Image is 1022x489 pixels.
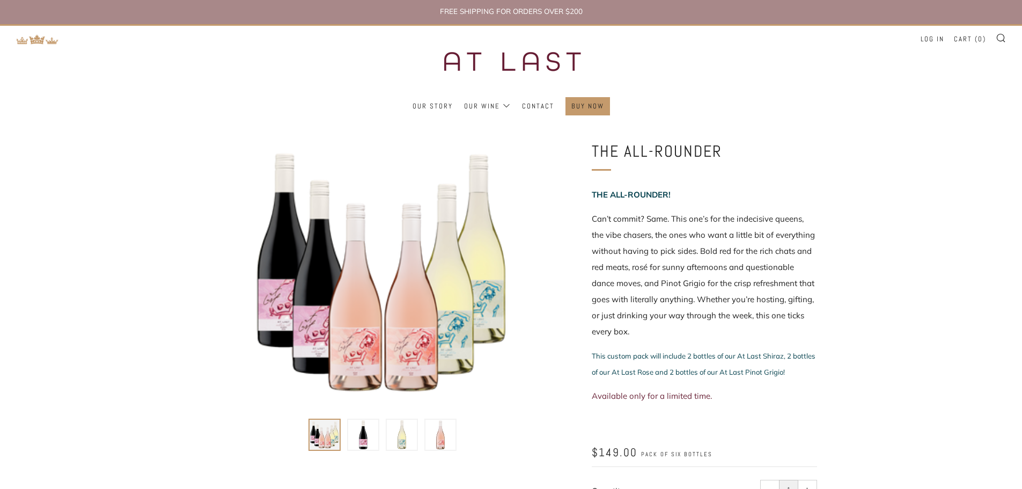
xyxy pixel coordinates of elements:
[310,420,340,450] img: Load image into Gallery viewer, THE ALL-ROUNDER
[592,189,671,200] span: THE ALL-ROUNDER!
[592,138,817,164] h1: THE ALL-ROUNDER
[592,352,815,376] span: This custom pack will include 2 bottles of our At Last Shiraz, 2 bottles of our At Last Rose and ...
[16,33,59,43] a: Return to TKW Merchants
[387,420,417,450] img: Load image into Gallery viewer, THE ALL-ROUNDER
[348,420,378,450] img: Load image into Gallery viewer, THE ALL-ROUNDER
[592,391,712,401] span: Available only for a limited time.
[571,98,604,115] a: Buy Now
[308,419,341,451] button: Load image into Gallery viewer, THE ALL-ROUNDER
[413,98,453,115] a: Our Story
[16,34,59,45] img: Return to TKW Merchants
[592,211,817,340] div: Can’t commit? Same. This one’s for the indecisive queens, the vibe chasers, the ones who want a l...
[921,31,944,48] a: Log in
[978,34,983,43] span: 0
[954,31,986,48] a: Cart (0)
[417,26,605,97] img: three kings wine merchants
[425,420,455,450] img: Load image into Gallery viewer, THE ALL-ROUNDER
[522,98,554,115] a: Contact
[464,98,511,115] a: Our Wine
[641,450,712,458] span: pack of six bottles
[592,445,637,459] span: $149.00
